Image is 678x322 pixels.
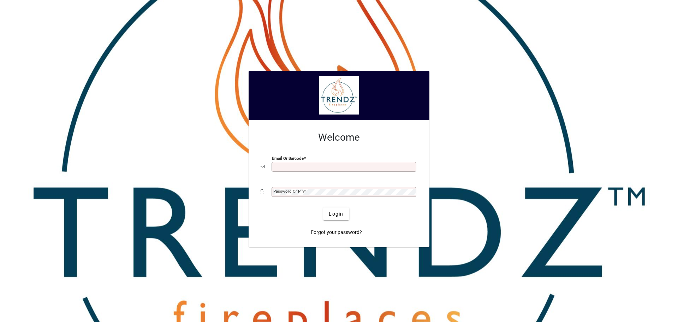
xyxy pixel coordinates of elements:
mat-label: Password or Pin [273,189,304,194]
span: Forgot your password? [311,229,362,236]
mat-label: Email or Barcode [272,156,304,161]
span: Login [329,210,343,218]
button: Login [323,207,349,220]
a: Forgot your password? [308,226,365,239]
h2: Welcome [260,131,418,144]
